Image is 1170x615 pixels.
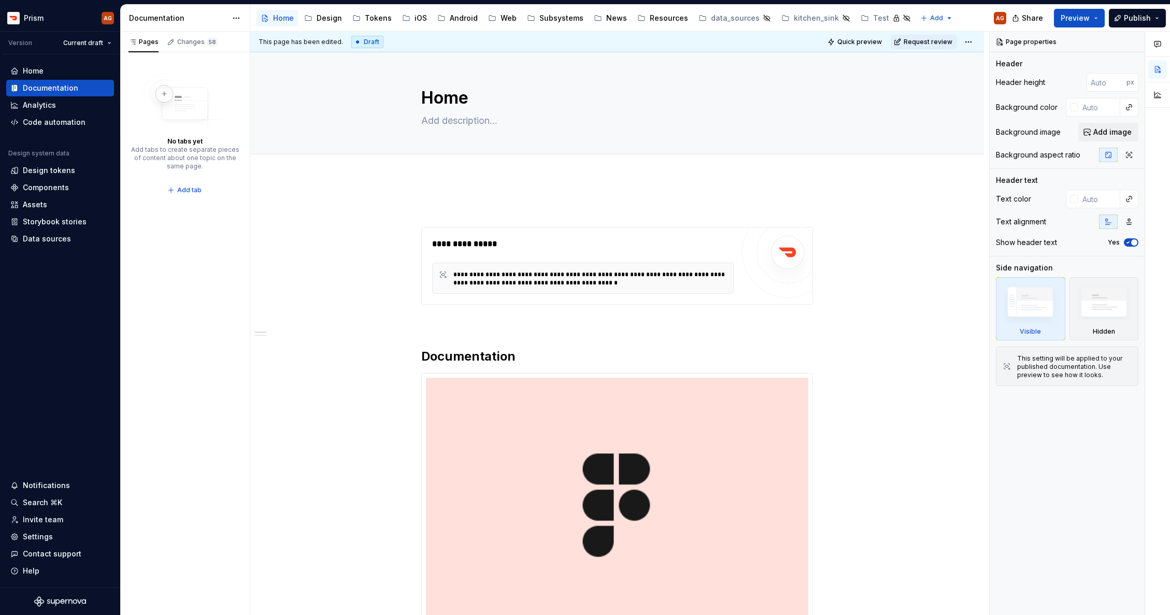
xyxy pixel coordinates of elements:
[6,63,114,79] a: Home
[6,114,114,131] a: Code automation
[6,546,114,562] button: Contact support
[104,14,112,22] div: AG
[177,186,202,194] span: Add tab
[7,12,20,24] img: bd52d190-91a7-4889-9e90-eccda45865b1.png
[1109,9,1166,27] button: Publish
[421,348,813,365] h2: Documentation
[59,36,116,50] button: Current draft
[1078,190,1120,208] input: Auto
[433,10,482,26] a: Android
[317,13,342,23] div: Design
[273,13,294,23] div: Home
[23,165,75,176] div: Design tokens
[351,36,383,48] div: Draft
[23,117,85,127] div: Code automation
[996,102,1058,112] div: Background color
[1078,123,1138,141] button: Add image
[167,137,203,146] div: No tabs yet
[6,231,114,247] a: Data sources
[873,13,889,23] div: Test
[6,196,114,213] a: Assets
[6,162,114,179] a: Design tokens
[904,38,952,46] span: Request review
[694,10,775,26] a: data_sources
[996,59,1022,69] div: Header
[129,38,159,46] div: Pages
[1078,98,1120,117] input: Auto
[259,38,343,46] span: This page has been edited.
[23,66,44,76] div: Home
[794,13,839,23] div: kitchen_sink
[6,494,114,511] button: Search ⌘K
[1126,78,1134,87] p: px
[1108,238,1120,247] label: Yes
[996,263,1053,273] div: Side navigation
[23,199,47,210] div: Assets
[6,528,114,545] a: Settings
[1017,354,1132,379] div: This setting will be applied to your published documentation. Use preview to see how it looks.
[1007,9,1050,27] button: Share
[1061,13,1090,23] span: Preview
[1069,277,1139,340] div: Hidden
[23,234,71,244] div: Data sources
[23,182,69,193] div: Components
[930,14,943,22] span: Add
[6,563,114,579] button: Help
[837,38,882,46] span: Quick preview
[6,179,114,196] a: Components
[996,175,1038,185] div: Header text
[164,183,206,197] button: Add tab
[23,480,70,491] div: Notifications
[777,10,854,26] a: kitchen_sink
[23,532,53,542] div: Settings
[129,13,227,23] div: Documentation
[63,39,103,47] span: Current draft
[415,13,427,23] div: iOS
[23,549,81,559] div: Contact support
[6,213,114,230] a: Storybook stories
[650,13,688,23] div: Resources
[484,10,521,26] a: Web
[996,217,1046,227] div: Text alignment
[1087,73,1126,92] input: Auto
[348,10,396,26] a: Tokens
[34,596,86,607] svg: Supernova Logo
[996,194,1031,204] div: Text color
[207,38,218,46] span: 58
[996,150,1080,160] div: Background aspect ratio
[2,7,118,29] button: PrismAG
[8,149,69,158] div: Design system data
[1020,327,1041,336] div: Visible
[300,10,346,26] a: Design
[996,277,1065,340] div: Visible
[23,83,78,93] div: Documentation
[6,97,114,113] a: Analytics
[23,217,87,227] div: Storybook stories
[996,77,1045,88] div: Header height
[917,11,956,25] button: Add
[450,13,478,23] div: Android
[1054,9,1105,27] button: Preview
[1093,327,1115,336] div: Hidden
[23,566,39,576] div: Help
[23,497,62,508] div: Search ⌘K
[606,13,627,23] div: News
[1022,13,1043,23] span: Share
[23,514,63,525] div: Invite team
[131,146,239,170] div: Add tabs to create separate pieces of content about one topic on the same page.
[256,8,915,28] div: Page tree
[365,13,392,23] div: Tokens
[256,10,298,26] a: Home
[590,10,631,26] a: News
[501,13,517,23] div: Web
[824,35,887,49] button: Quick preview
[1093,127,1132,137] span: Add image
[711,13,760,23] div: data_sources
[6,477,114,494] button: Notifications
[6,80,114,96] a: Documentation
[891,35,957,49] button: Request review
[23,100,56,110] div: Analytics
[539,13,583,23] div: Subsystems
[996,127,1061,137] div: Background image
